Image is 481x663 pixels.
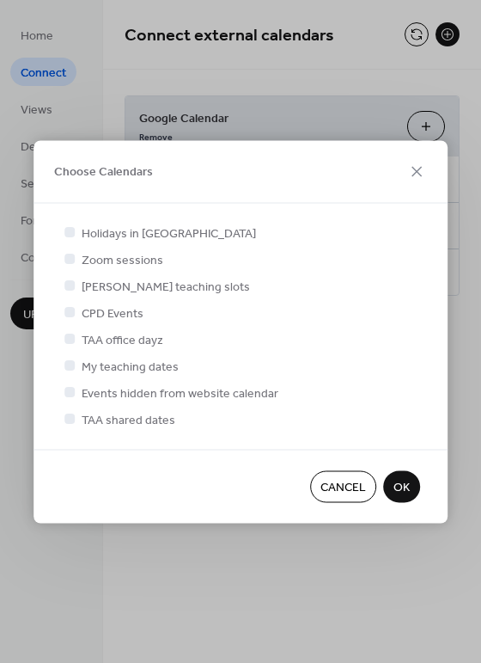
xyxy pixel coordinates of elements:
span: Choose Calendars [54,163,153,181]
span: Cancel [320,479,366,497]
span: Holidays in [GEOGRAPHIC_DATA] [82,225,256,243]
span: OK [393,479,410,497]
span: CPD Events [82,305,143,323]
span: TAA office dayz [82,332,163,350]
span: TAA shared dates [82,412,175,430]
button: Cancel [310,470,376,502]
span: Events hidden from website calendar [82,385,278,403]
span: Zoom sessions [82,252,163,270]
span: My teaching dates [82,359,179,377]
button: OK [383,470,420,502]
span: [PERSON_NAME] teaching slots [82,279,250,297]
